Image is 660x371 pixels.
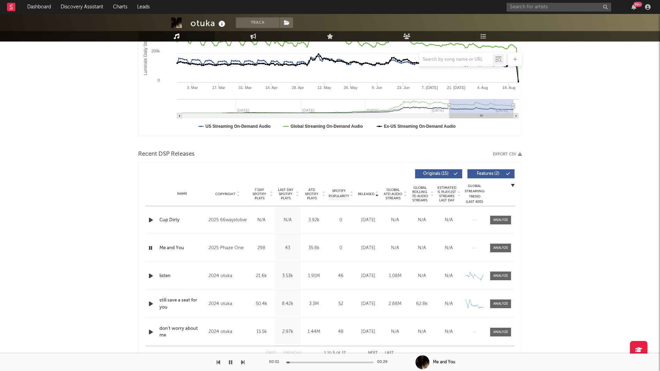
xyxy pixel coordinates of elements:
[151,49,160,53] text: 200k
[477,86,488,90] text: 4. Aug
[329,188,349,199] span: Spotify Popularity
[357,273,380,280] div: [DATE]
[329,300,353,307] div: 52
[250,217,273,224] div: N/A
[502,86,515,90] text: 18. Aug
[464,184,485,205] div: Global Streaming Trend (Last 60D)
[302,245,325,252] div: 35.8k
[276,217,299,224] div: N/A
[209,216,247,224] div: 2025 66waystolive
[329,273,353,280] div: 46
[138,150,195,158] span: Recent DSP Releases
[433,359,455,365] div: Me and You
[269,358,283,366] div: 00:01
[383,188,403,200] span: Global ATD Audio Streams
[327,351,331,355] span: to
[250,273,273,280] div: 21.6k
[159,325,205,339] a: don't worry about me
[159,273,205,280] a: listen
[493,152,522,156] button: Export CSV
[633,2,642,7] div: 99 +
[420,172,452,176] span: Originals ( 15 )
[358,192,374,196] span: Released
[250,245,273,252] div: 298
[302,300,325,307] div: 3.3M
[437,245,460,252] div: N/A
[215,192,235,196] span: Copyright
[383,300,407,307] div: 2.88M
[437,186,456,202] span: Estimated % Playlist Streams Last Day
[377,358,391,366] div: 00:29
[266,351,276,355] button: First
[507,3,611,12] input: Search for artists
[250,300,273,307] div: 50.4k
[472,172,504,176] span: Features ( 2 )
[410,300,434,307] div: 62.8k
[265,86,278,90] text: 14. Apr
[447,86,465,90] text: 21. [DATE]
[158,78,160,82] text: 0
[357,245,380,252] div: [DATE]
[410,245,434,252] div: N/A
[187,86,198,90] text: 3. Mar
[205,124,271,129] text: US Streaming On-Demand Audio
[385,351,394,355] button: Last
[410,217,434,224] div: N/A
[383,328,407,335] div: N/A
[329,217,353,224] div: 0
[276,188,295,200] span: Last Day Spotify Plays
[357,217,380,224] div: [DATE]
[410,186,429,202] span: Global Rolling 7D Audio Streams
[410,273,434,280] div: N/A
[209,328,247,336] div: 2024 otuka
[317,86,331,90] text: 12. May
[209,244,247,252] div: 2025 Phaze One
[276,273,299,280] div: 3.53k
[383,273,407,280] div: 1.08M
[437,217,460,224] div: N/A
[302,188,321,200] span: ATD Spotify Plays
[276,328,299,335] div: 2.97k
[368,351,378,355] button: Next
[143,31,148,75] text: Luminate Daily Streams
[276,300,299,307] div: 8.42k
[415,169,462,178] button: Originals(15)
[336,351,340,355] span: of
[159,245,205,252] a: Me and You
[329,245,353,252] div: 0
[383,217,407,224] div: N/A
[292,86,304,90] text: 28. Apr
[302,217,325,224] div: 3.92k
[159,217,205,224] a: Cup Dirty
[291,124,363,129] text: Global Streaming On-Demand Audio
[209,300,247,308] div: 2024 otuka
[159,191,205,196] div: Name
[239,86,252,90] text: 31. Mar
[250,328,273,335] div: 15.5k
[419,57,493,62] input: Search by song name or URL
[467,169,515,178] button: Features(2)
[437,273,460,280] div: N/A
[276,245,299,252] div: 43
[209,272,247,280] div: 2024 otuka
[283,351,302,355] button: Previous
[302,273,325,280] div: 1.91M
[302,328,325,335] div: 1.44M
[190,17,227,29] div: otuka
[344,86,358,90] text: 26. May
[437,328,460,335] div: N/A
[357,300,380,307] div: [DATE]
[383,245,407,252] div: N/A
[372,86,382,90] text: 9. Jun
[410,328,434,335] div: N/A
[250,188,269,200] span: 7 Day Spotify Plays
[159,297,205,311] a: still save a seat for you
[422,86,438,90] text: 7. [DATE]
[357,328,380,335] div: [DATE]
[631,4,636,10] button: 99+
